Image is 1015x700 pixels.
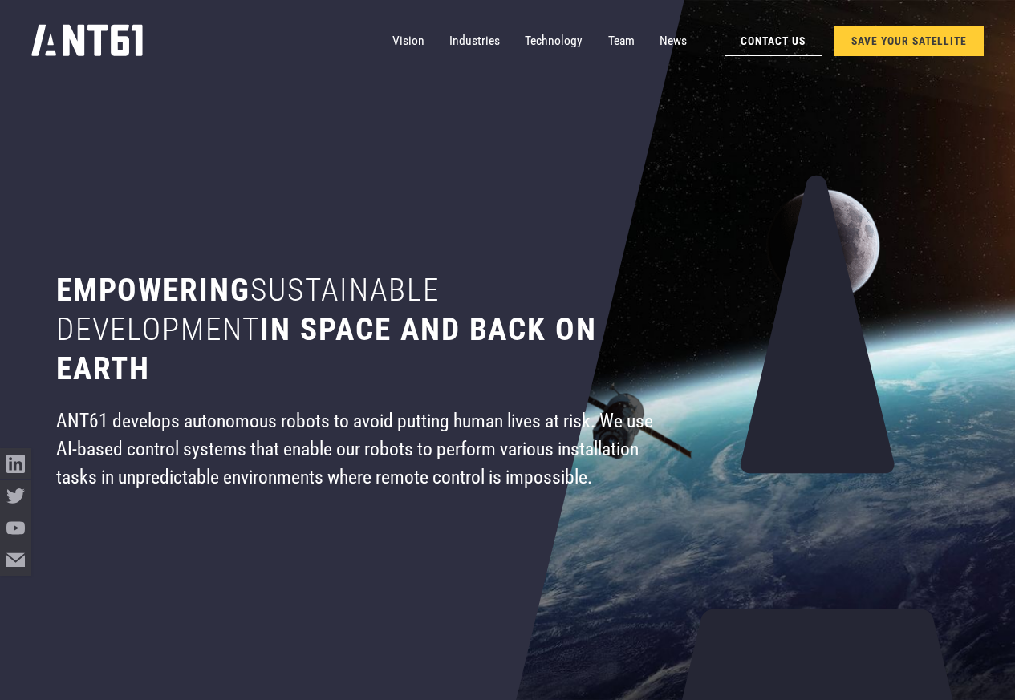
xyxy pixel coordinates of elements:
a: Vision [392,25,424,56]
a: Industries [449,25,500,56]
a: Team [608,25,635,56]
h1: Empowering in space and back on earth [56,271,661,389]
a: Technology [525,25,583,56]
a: home [31,20,143,62]
a: News [660,25,687,56]
span: sustainable development [56,272,440,348]
a: Contact Us [725,26,822,56]
div: ANT61 develops autonomous robots to avoid putting human lives at risk. We use AI-based control sy... [56,407,661,492]
a: SAVE YOUR SATELLITE [834,26,984,56]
